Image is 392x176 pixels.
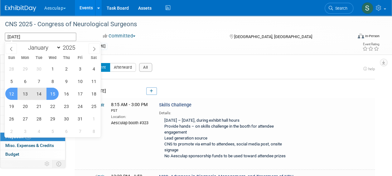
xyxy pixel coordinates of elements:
span: October 15, 2025 [46,88,59,100]
span: November 7, 2025 [74,125,86,137]
span: October 20, 2025 [19,100,31,112]
a: Travel Reservations2 [0,81,65,89]
span: October 30, 2025 [60,113,72,125]
span: November 3, 2025 [19,125,31,137]
span: November 2, 2025 [5,125,17,137]
span: October 16, 2025 [60,88,72,100]
span: September 29, 2025 [19,63,31,75]
span: 10 [25,134,31,139]
div: [DATE] – [DATE], during exhibit hall hours Provide hands – on skills challenge in the booth for a... [159,116,293,162]
span: September 30, 2025 [33,63,45,75]
a: Playbook10 [0,133,65,141]
span: October 5, 2025 [5,75,17,87]
span: October 13, 2025 [19,88,31,100]
span: October 2, 2025 [60,63,72,75]
span: October 8, 2025 [46,75,59,87]
input: Year [61,44,80,51]
a: Tasks71% [0,124,65,133]
span: October 3, 2025 [74,63,86,75]
div: Details: [159,109,293,116]
span: October 24, 2025 [74,100,86,112]
a: Staff37 [0,72,65,81]
span: October 29, 2025 [46,113,59,125]
span: October 1, 2025 [46,63,59,75]
span: October 26, 2025 [5,113,17,125]
td: Toggle Event Tabs [53,160,65,168]
a: Event Information [0,55,65,63]
div: Location: [111,113,150,120]
span: October 14, 2025 [33,88,45,100]
span: Wed [46,56,60,60]
span: November 4, 2025 [33,125,45,137]
span: October 23, 2025 [60,100,72,112]
button: Committed [101,33,138,39]
select: Month [25,44,61,51]
span: [GEOGRAPHIC_DATA], [GEOGRAPHIC_DATA] [234,34,312,39]
div: Event Rating [362,43,379,46]
img: Sara Hurson [361,2,373,14]
div: Aesculap booth #323 [111,120,150,126]
span: Budget [5,152,19,157]
span: October 22, 2025 [46,100,59,112]
span: October 28, 2025 [33,113,45,125]
td: Personalize Event Tab Strip [42,160,53,168]
span: October 6, 2025 [19,75,31,87]
div: PST [111,108,150,113]
span: Misc. Expenses & Credits [5,143,54,148]
a: Search [325,3,353,14]
a: Sponsorships4 [0,115,65,124]
span: October 19, 2025 [5,100,17,112]
span: Sun [5,56,18,60]
span: 8:15 AM - 3:00 PM [111,102,150,113]
span: Sat [87,56,101,60]
span: November 1, 2025 [88,113,100,125]
a: Giveaways [0,98,65,106]
div: CNS 2025 - Congress of Neurological Surgeons [3,19,347,30]
span: October 12, 2025 [5,88,17,100]
a: Misc. Expenses & Credits [0,141,65,150]
span: October 7, 2025 [33,75,45,87]
span: October 10, 2025 [74,75,86,87]
img: Format-Inperson.png [358,33,364,38]
span: Fri [73,56,87,60]
div: In-Person [365,34,380,38]
span: October 18, 2025 [88,88,100,100]
span: October 25, 2025 [88,100,100,112]
span: October 17, 2025 [74,88,86,100]
span: October 31, 2025 [74,113,86,125]
span: November 6, 2025 [60,125,72,137]
a: Booth [0,63,65,72]
span: Thu [60,56,73,60]
span: help [368,67,375,71]
img: ExhibitDay [5,5,36,12]
a: Asset Reservations1 [0,89,65,98]
span: November 8, 2025 [88,125,100,137]
input: Event Start Date - End Date [5,32,76,41]
span: October 4, 2025 [88,63,100,75]
span: October 27, 2025 [19,113,31,125]
div: Event Format [325,32,380,42]
button: All [139,63,152,72]
span: October 9, 2025 [60,75,72,87]
a: Shipments3 [0,107,65,115]
span: October 21, 2025 [33,100,45,112]
span: Tue [32,56,46,60]
span: Search [333,6,347,11]
span: Mon [18,56,32,60]
span: Skills Challenge [159,102,191,108]
span: October 11, 2025 [88,75,100,87]
a: Budget [0,150,65,159]
button: Afterward [110,63,136,72]
span: September 28, 2025 [5,63,17,75]
span: November 5, 2025 [46,125,59,137]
